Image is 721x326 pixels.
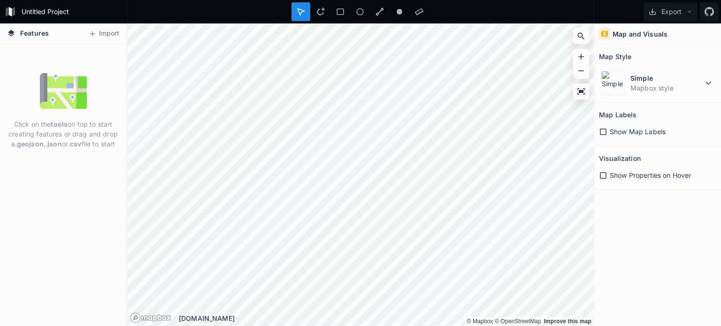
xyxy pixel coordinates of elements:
[467,318,493,325] a: Mapbox
[599,49,631,64] h2: Map Style
[544,318,591,325] a: Map feedback
[84,26,124,41] button: Import
[495,318,541,325] a: OpenStreetMap
[179,313,594,323] div: [DOMAIN_NAME]
[46,140,62,148] strong: .json
[130,312,171,323] a: Mapbox logo
[40,68,87,114] img: empty
[15,140,44,148] strong: .geojson
[68,140,82,148] strong: .csv
[601,71,626,95] img: Simple
[630,83,703,93] dd: Mapbox style
[599,107,637,122] h2: Map Labels
[630,73,703,83] dt: Simple
[7,119,119,149] p: Click on the on top to start creating features or drag and drop a , or file to start
[610,170,691,180] span: Show Properties on Hover
[613,29,667,39] h4: Map and Visuals
[610,127,666,136] span: Show Map Labels
[51,120,68,128] strong: tools
[599,151,641,166] h2: Visualization
[644,2,698,21] button: Export
[20,28,49,38] span: Features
